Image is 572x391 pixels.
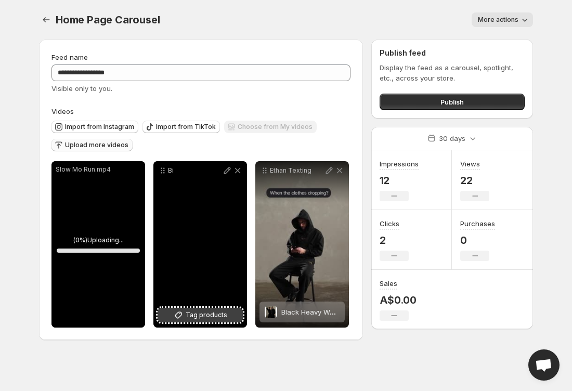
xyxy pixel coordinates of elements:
[168,166,222,175] p: Bi
[65,123,134,131] span: Import from Instagram
[51,53,88,61] span: Feed name
[460,234,495,246] p: 0
[39,12,54,27] button: Settings
[270,166,324,175] p: Ethan Texting
[380,94,525,110] button: Publish
[153,161,247,328] div: BiTag products
[142,121,220,133] button: Import from TikTok
[478,16,518,24] span: More actions
[56,165,141,174] p: Slow Mo Run.mp4
[156,123,216,131] span: Import from TikTok
[255,161,349,328] div: Ethan TextingBlack Heavy Weight HoodieBlack Heavy Weight Hoodie
[380,62,525,83] p: Display the feed as a carousel, spotlight, etc., across your store.
[51,121,138,133] button: Import from Instagram
[51,107,74,115] span: Videos
[460,174,489,187] p: 22
[380,278,397,289] h3: Sales
[380,294,417,306] p: A$0.00
[186,310,227,320] span: Tag products
[56,14,160,26] span: Home Page Carousel
[460,218,495,229] h3: Purchases
[158,308,243,322] button: Tag products
[380,159,419,169] h3: Impressions
[380,234,409,246] p: 2
[439,133,465,144] p: 30 days
[380,174,419,187] p: 12
[472,12,533,27] button: More actions
[380,48,525,58] h2: Publish feed
[440,97,464,107] span: Publish
[281,308,371,316] span: Black Heavy Weight Hoodie
[528,349,560,381] div: Open chat
[460,159,480,169] h3: Views
[51,84,112,93] span: Visible only to you.
[380,218,399,229] h3: Clicks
